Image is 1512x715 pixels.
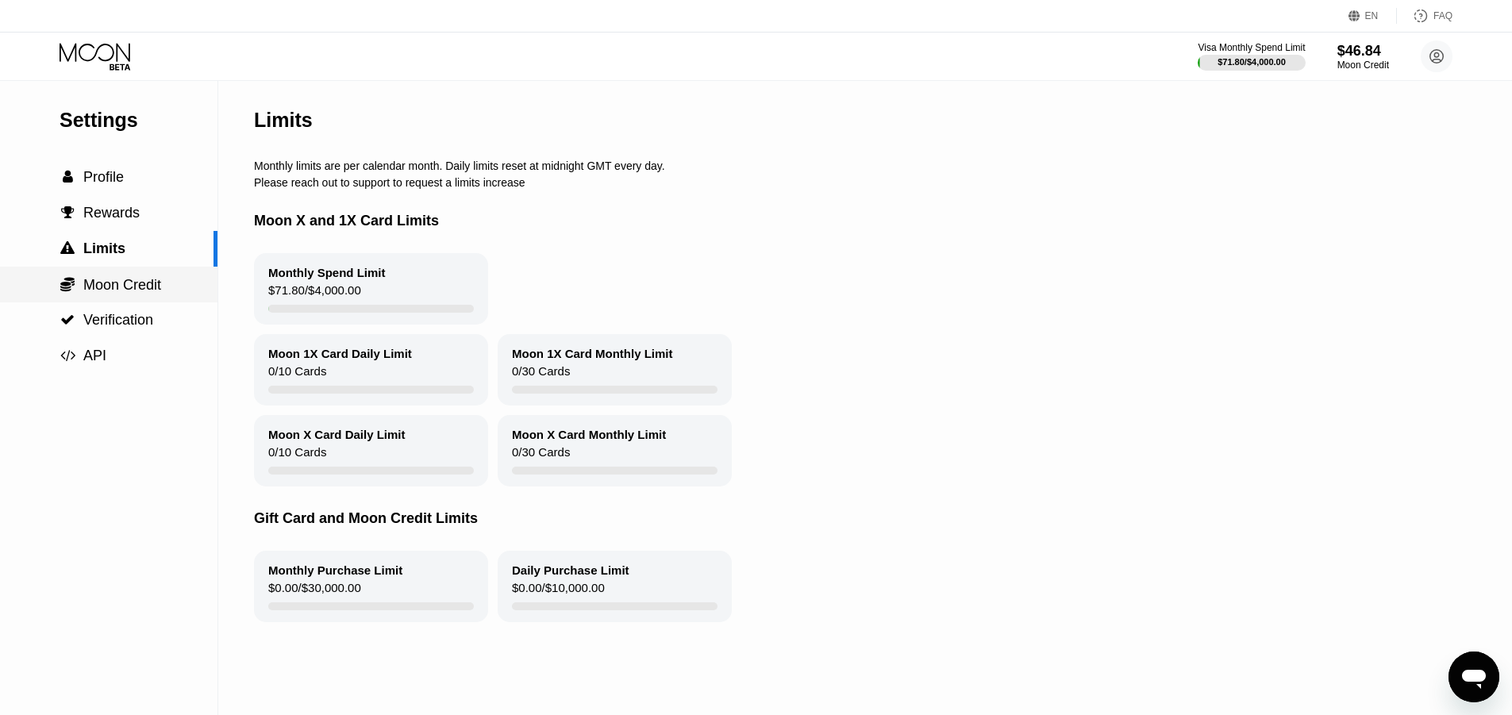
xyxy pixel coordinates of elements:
div: $0.00 / $10,000.00 [512,581,605,602]
span: API [83,348,106,363]
span:  [63,170,73,184]
span: Limits [83,240,125,256]
span:  [60,241,75,256]
span:  [60,313,75,327]
div: 0 / 10 Cards [268,445,326,467]
div: Moon 1X Card Monthly Limit [512,347,673,360]
span: Verification [83,312,153,328]
div: $46.84Moon Credit [1337,43,1389,71]
div: Monthly Spend Limit [268,266,386,279]
span:  [60,348,75,363]
span: Profile [83,169,124,185]
div: Moon 1X Card Daily Limit [268,347,412,360]
div: Limits [254,109,313,132]
div: Gift Card and Moon Credit Limits [254,486,1464,551]
div: Settings [60,109,217,132]
div: FAQ [1397,8,1452,24]
div: $71.80 / $4,000.00 [1218,57,1286,67]
div: EN [1348,8,1397,24]
iframe: Button to launch messaging window [1449,652,1499,702]
div: Daily Purchase Limit [512,563,629,577]
span:  [60,276,75,292]
div: Moon X Card Daily Limit [268,428,406,441]
div: Moon Credit [1337,60,1389,71]
div: Moon X Card Monthly Limit [512,428,666,441]
div: Visa Monthly Spend Limit$71.80/$4,000.00 [1198,42,1305,71]
div:  [60,170,75,184]
div: Visa Monthly Spend Limit [1198,42,1305,53]
span: Rewards [83,205,140,221]
span:  [61,206,75,220]
div: $71.80 / $4,000.00 [268,283,361,305]
div:  [60,206,75,220]
div: 0 / 30 Cards [512,364,570,386]
div: 0 / 10 Cards [268,364,326,386]
div: 0 / 30 Cards [512,445,570,467]
div: Monthly Purchase Limit [268,563,402,577]
div: FAQ [1433,10,1452,21]
div: $0.00 / $30,000.00 [268,581,361,602]
span: Moon Credit [83,277,161,293]
div: EN [1365,10,1379,21]
div: Moon X and 1X Card Limits [254,189,1464,253]
div: $46.84 [1337,43,1389,60]
div: Please reach out to support to request a limits increase [254,176,1464,189]
div: Monthly limits are per calendar month. Daily limits reset at midnight GMT every day. [254,160,1464,172]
